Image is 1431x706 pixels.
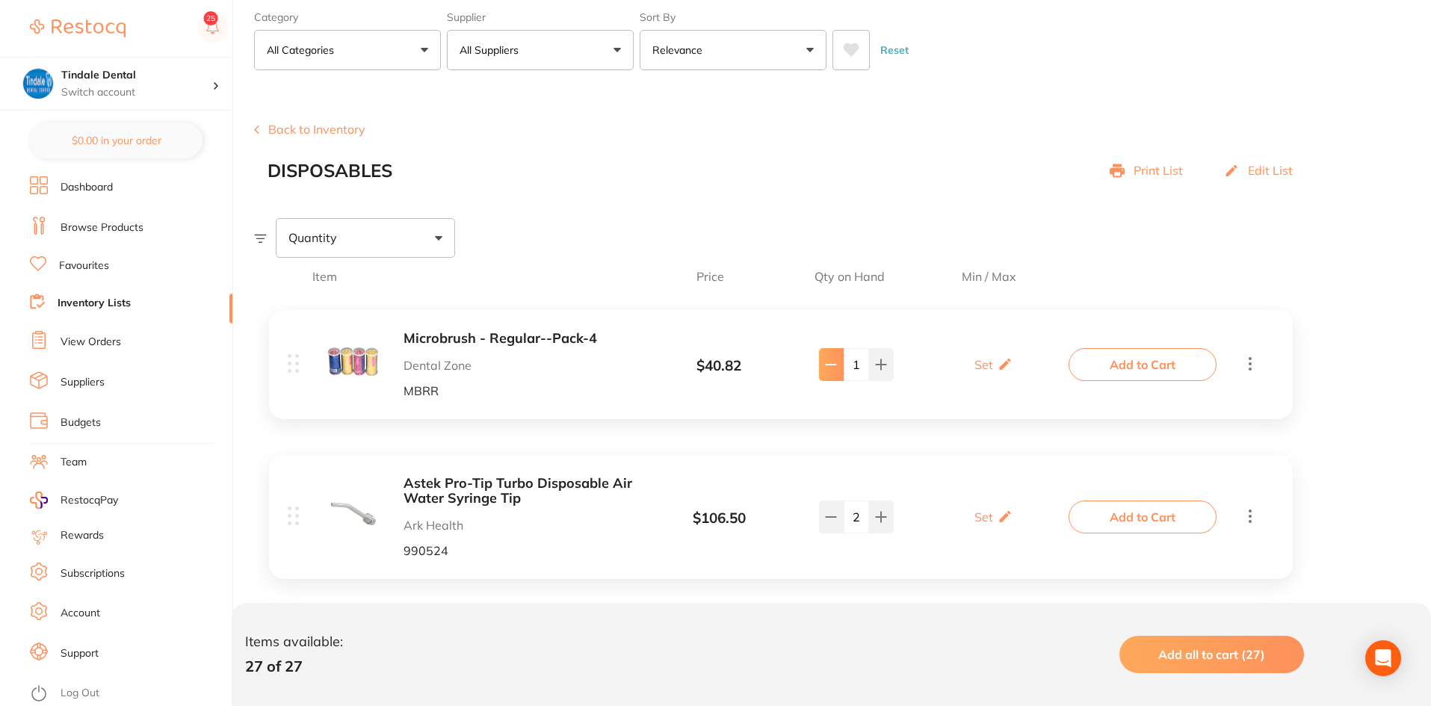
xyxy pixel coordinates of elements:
[245,657,343,675] p: 27 of 27
[876,30,913,70] button: Reset
[30,492,48,509] img: RestocqPay
[269,455,1293,579] div: Astek Pro-Tip Turbo Disposable Air Water Syringe Tip Ark Health 990524 $106.50 Set Add to Cart
[1365,640,1401,676] div: Open Intercom Messenger
[288,231,337,244] span: Quantity
[1134,164,1183,177] p: Print List
[404,518,640,532] p: Ark Health
[61,686,99,701] a: Log Out
[1119,636,1304,673] button: Add all to cart (27)
[269,310,1293,418] div: Microbrush - Regular--Pack-4 Dental Zone MBRR $40.82 Set Add to Cart
[447,10,634,24] label: Supplier
[23,69,53,99] img: Tindale Dental
[61,220,143,235] a: Browse Products
[404,544,640,557] p: 990524
[61,180,113,195] a: Dashboard
[61,606,100,621] a: Account
[61,85,212,100] p: Switch account
[61,528,104,543] a: Rewards
[61,415,101,430] a: Budgets
[30,492,118,509] a: RestocqPay
[1069,348,1217,381] button: Add to Cart
[1069,501,1217,533] button: Add to Cart
[909,270,1069,283] span: Min / Max
[460,43,525,58] p: All Suppliers
[30,19,126,37] img: Restocq Logo
[61,335,121,350] a: View Orders
[61,566,125,581] a: Subscriptions
[404,359,640,372] p: Dental Zone
[61,493,118,508] span: RestocqPay
[59,258,109,273] a: Favourites
[1248,164,1293,177] p: Edit List
[790,270,909,283] span: Qty on Hand
[61,646,99,661] a: Support
[404,384,640,397] p: MBRR
[327,335,380,388] img: MHg1MDAtMS5wbmc
[312,270,631,283] span: Item
[974,358,993,371] p: Set
[974,510,993,524] p: Set
[61,68,212,83] h4: Tindale Dental
[404,331,640,347] button: Microbrush - Regular--Pack-4
[254,123,365,136] button: Back to Inventory
[640,10,826,24] label: Sort By
[267,43,340,58] p: All Categories
[447,30,634,70] button: All Suppliers
[640,510,797,527] div: $ 106.50
[631,270,790,283] span: Price
[640,30,826,70] button: Relevance
[254,10,441,24] label: Category
[254,30,441,70] button: All Categories
[640,358,797,374] div: $ 40.82
[61,375,105,390] a: Suppliers
[327,488,380,541] img: ay85OTA1MjQtanBn
[61,455,87,470] a: Team
[1158,647,1265,662] span: Add all to cart (27)
[268,161,392,182] h2: DISPOSABLES
[652,43,708,58] p: Relevance
[30,11,126,46] a: Restocq Logo
[245,634,343,650] p: Items available:
[30,682,228,706] button: Log Out
[404,476,640,507] button: Astek Pro-Tip Turbo Disposable Air Water Syringe Tip
[58,296,131,311] a: Inventory Lists
[30,123,203,158] button: $0.00 in your order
